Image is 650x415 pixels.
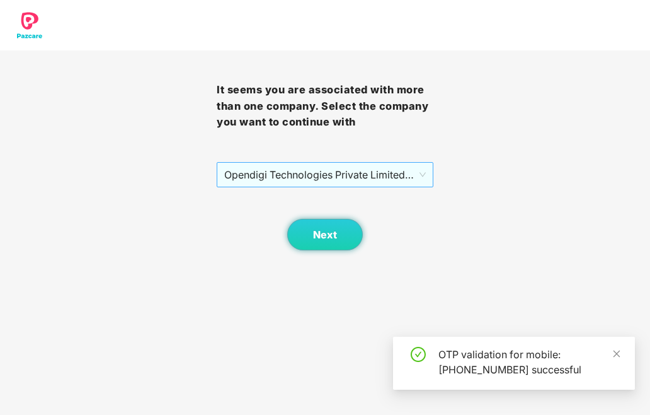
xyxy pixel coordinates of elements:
h3: It seems you are associated with more than one company. Select the company you want to continue with [217,82,433,131]
button: Next [287,219,363,250]
span: check-circle [411,347,426,362]
span: Opendigi Technologies Private Limited - OPEN0240 - ADMIN [224,163,426,187]
span: Next [313,229,337,241]
span: close [612,349,621,358]
div: OTP validation for mobile: [PHONE_NUMBER] successful [438,347,620,377]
